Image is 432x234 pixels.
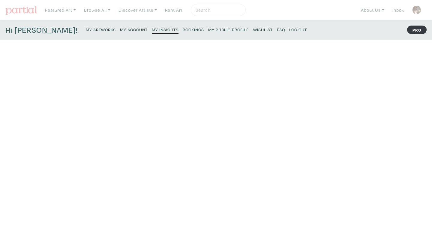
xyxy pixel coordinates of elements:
[86,27,116,32] small: My Artworks
[277,27,285,32] small: FAQ
[208,27,249,32] small: My Public Profile
[390,4,407,16] a: Inbox
[183,25,204,33] a: Bookings
[289,27,307,32] small: Log Out
[253,27,273,32] small: Wishlist
[183,27,204,32] small: Bookings
[5,25,78,35] h4: Hi [PERSON_NAME]!
[162,4,185,16] a: Rent Art
[407,26,427,34] strong: PRO
[358,4,387,16] a: About Us
[81,4,113,16] a: Browse All
[412,5,421,14] img: phpThumb.php
[120,27,148,32] small: My Account
[208,25,249,33] a: My Public Profile
[289,25,307,33] a: Log Out
[277,25,285,33] a: FAQ
[152,27,178,32] small: My Insights
[253,25,273,33] a: Wishlist
[195,6,240,14] input: Search
[152,25,178,34] a: My Insights
[120,25,148,33] a: My Account
[116,4,160,16] a: Discover Artists
[42,4,79,16] a: Featured Art
[86,25,116,33] a: My Artworks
